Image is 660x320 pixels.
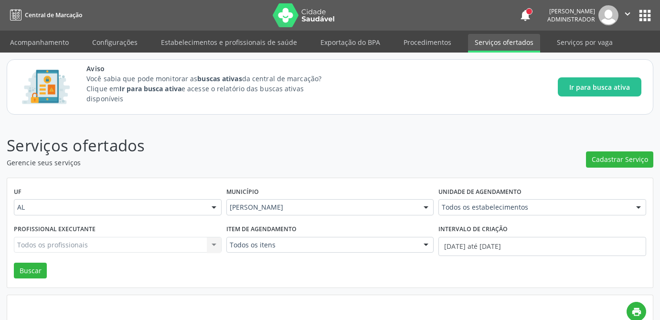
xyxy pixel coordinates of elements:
[586,151,653,168] button: Cadastrar Serviço
[7,158,459,168] p: Gerencie seus serviços
[3,34,75,51] a: Acompanhamento
[631,307,642,317] i: print
[442,203,627,212] span: Todos os estabelecimentos
[547,7,595,15] div: [PERSON_NAME]
[519,9,532,22] button: notifications
[230,240,415,250] span: Todos os itens
[598,5,618,25] img: img
[86,74,339,104] p: Você sabia que pode monitorar as da central de marcação? Clique em e acesse o relatório das busca...
[622,9,633,19] i: 
[85,34,144,51] a: Configurações
[14,263,47,279] button: Buscar
[438,222,508,237] label: Intervalo de criação
[7,7,82,23] a: Central de Marcação
[438,185,522,200] label: Unidade de agendamento
[154,34,304,51] a: Estabelecimentos e profissionais de saúde
[550,34,619,51] a: Serviços por vaga
[14,185,21,200] label: UF
[226,222,297,237] label: Item de agendamento
[17,203,202,212] span: AL
[25,11,82,19] span: Central de Marcação
[547,15,595,23] span: Administrador
[7,134,459,158] p: Serviços ofertados
[558,77,641,96] button: Ir para busca ativa
[397,34,458,51] a: Procedimentos
[197,74,242,83] strong: buscas ativas
[438,237,646,256] input: Selecione um intervalo
[119,84,181,93] strong: Ir para busca ativa
[618,5,637,25] button: 
[226,185,259,200] label: Município
[86,64,339,74] span: Aviso
[14,222,96,237] label: Profissional executante
[314,34,387,51] a: Exportação do BPA
[468,34,540,53] a: Serviços ofertados
[230,203,415,212] span: [PERSON_NAME]
[19,65,73,108] img: Imagem de CalloutCard
[569,82,630,92] span: Ir para busca ativa
[592,154,648,164] span: Cadastrar Serviço
[637,7,653,24] button: apps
